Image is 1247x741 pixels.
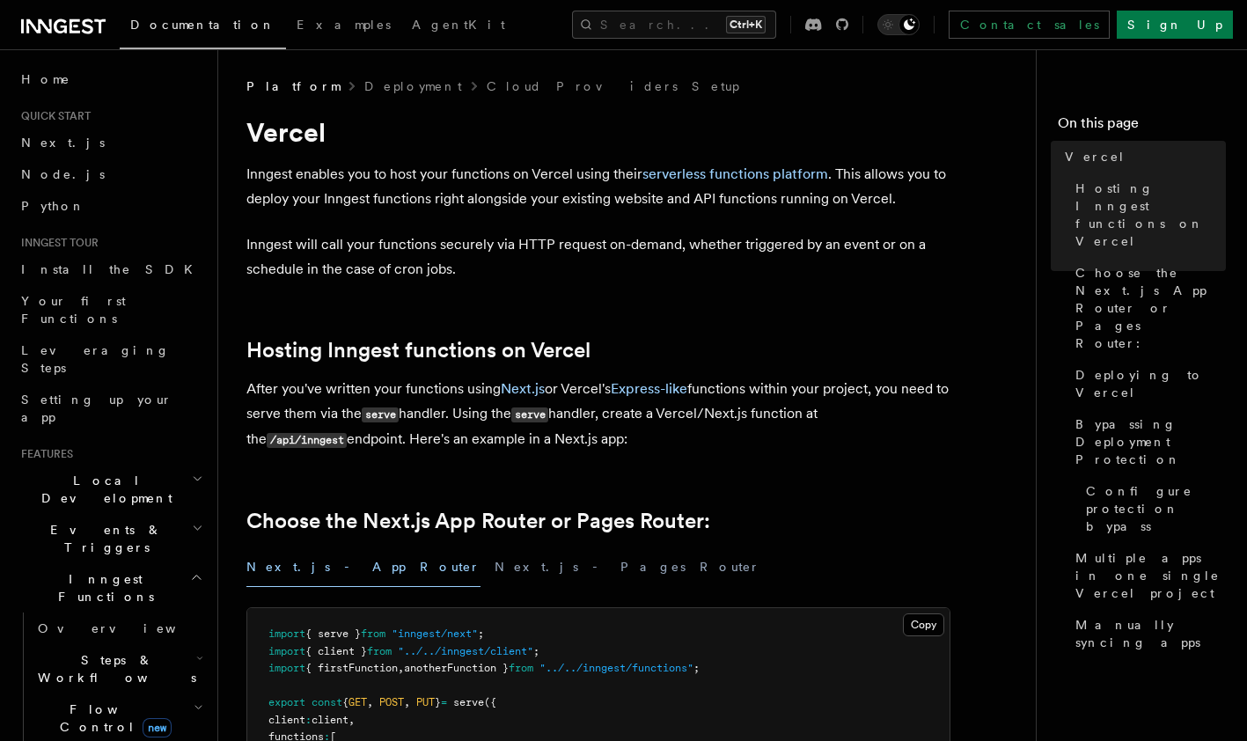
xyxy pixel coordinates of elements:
[1075,366,1226,401] span: Deploying to Vercel
[501,380,545,397] a: Next.js
[401,5,516,48] a: AgentKit
[572,11,776,39] button: Search...Ctrl+K
[305,714,312,726] span: :
[31,644,207,693] button: Steps & Workflows
[14,447,73,461] span: Features
[903,613,944,636] button: Copy
[611,380,687,397] a: Express-like
[1065,148,1126,165] span: Vercel
[14,63,207,95] a: Home
[14,127,207,158] a: Next.js
[14,472,192,507] span: Local Development
[441,696,447,708] span: =
[1058,141,1226,172] a: Vercel
[14,158,207,190] a: Node.js
[246,116,950,148] h1: Vercel
[533,645,539,657] span: ;
[412,18,505,32] span: AgentKit
[305,645,367,657] span: { client }
[949,11,1110,39] a: Contact sales
[38,621,219,635] span: Overview
[268,627,305,640] span: import
[1075,180,1226,250] span: Hosting Inngest functions on Vercel
[1068,257,1226,359] a: Choose the Next.js App Router or Pages Router:
[14,521,192,556] span: Events & Triggers
[21,167,105,181] span: Node.js
[246,77,340,95] span: Platform
[1068,172,1226,257] a: Hosting Inngest functions on Vercel
[361,627,385,640] span: from
[1058,113,1226,141] h4: On this page
[268,645,305,657] span: import
[14,334,207,384] a: Leveraging Steps
[21,136,105,150] span: Next.js
[31,701,194,736] span: Flow Control
[21,294,126,326] span: Your first Functions
[21,199,85,213] span: Python
[31,651,196,686] span: Steps & Workflows
[453,696,484,708] span: serve
[1086,482,1226,535] span: Configure protection bypass
[398,662,404,674] span: ,
[246,338,590,363] a: Hosting Inngest functions on Vercel
[726,16,766,33] kbd: Ctrl+K
[312,714,348,726] span: client
[31,613,207,644] a: Overview
[511,407,548,422] code: serve
[14,236,99,250] span: Inngest tour
[297,18,391,32] span: Examples
[14,384,207,433] a: Setting up your app
[342,696,348,708] span: {
[1075,264,1226,352] span: Choose the Next.js App Router or Pages Router:
[693,662,700,674] span: ;
[267,433,347,448] code: /api/inngest
[877,14,920,35] button: Toggle dark mode
[367,645,392,657] span: from
[1068,542,1226,609] a: Multiple apps in one single Vercel project
[14,570,190,605] span: Inngest Functions
[364,77,462,95] a: Deployment
[416,696,435,708] span: PUT
[14,563,207,613] button: Inngest Functions
[21,262,203,276] span: Install the SDK
[398,645,533,657] span: "../../inngest/client"
[305,627,361,640] span: { serve }
[246,547,480,587] button: Next.js - App Router
[120,5,286,49] a: Documentation
[246,509,710,533] a: Choose the Next.js App Router or Pages Router:
[21,393,172,424] span: Setting up your app
[268,714,305,726] span: client
[348,714,355,726] span: ,
[1068,359,1226,408] a: Deploying to Vercel
[495,547,760,587] button: Next.js - Pages Router
[362,407,399,422] code: serve
[268,662,305,674] span: import
[487,77,739,95] a: Cloud Providers Setup
[1117,11,1233,39] a: Sign Up
[246,377,950,452] p: After you've written your functions using or Vercel's functions within your project, you need to ...
[268,696,305,708] span: export
[246,162,950,211] p: Inngest enables you to host your functions on Vercel using their . This allows you to deploy your...
[14,465,207,514] button: Local Development
[478,627,484,640] span: ;
[246,232,950,282] p: Inngest will call your functions securely via HTTP request on-demand, whether triggered by an eve...
[539,662,693,674] span: "../../inngest/functions"
[130,18,275,32] span: Documentation
[1068,408,1226,475] a: Bypassing Deployment Protection
[367,696,373,708] span: ,
[1075,616,1226,651] span: Manually syncing apps
[642,165,828,182] a: serverless functions platform
[14,190,207,222] a: Python
[379,696,404,708] span: POST
[14,109,91,123] span: Quick start
[484,696,496,708] span: ({
[404,696,410,708] span: ,
[1079,475,1226,542] a: Configure protection bypass
[1068,609,1226,658] a: Manually syncing apps
[312,696,342,708] span: const
[404,662,509,674] span: anotherFunction }
[305,662,398,674] span: { firstFunction
[435,696,441,708] span: }
[392,627,478,640] span: "inngest/next"
[1075,549,1226,602] span: Multiple apps in one single Vercel project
